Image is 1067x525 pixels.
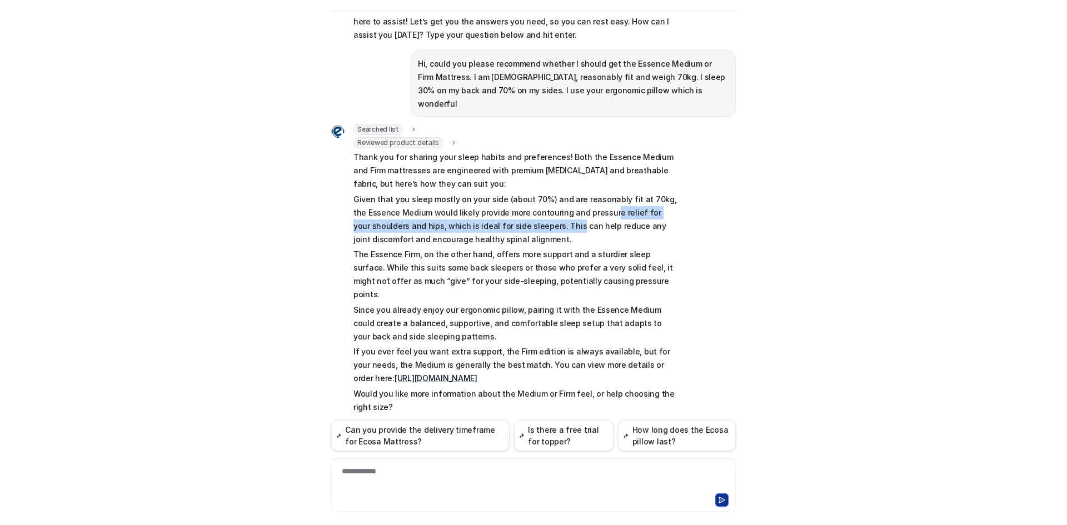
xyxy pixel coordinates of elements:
[353,193,679,246] p: Given that you sleep mostly on your side (about 70%) and are reasonably fit at 70kg, the Essence ...
[353,124,403,135] span: Searched list
[353,151,679,191] p: Thank you for sharing your sleep habits and preferences! Both the Essence Medium and Firm mattres...
[418,57,729,111] p: Hi, could you please recommend whether I should get the Essence Medium or Firm Mattress. I am [DE...
[353,248,679,301] p: The Essence Firm, on the other hand, offers more support and a sturdier sleep surface. While this...
[353,303,679,343] p: Since you already enjoy our ergonomic pillow, pairing it with the Essence Medium could create a b...
[514,420,614,451] button: Is there a free trial for topper?
[618,420,736,451] button: How long does the Ecosa pillow last?
[353,387,679,414] p: Would you like more information about the Medium or Firm feel, or help choosing the right size?
[353,345,679,385] p: If you ever feel you want extra support, the Firm edition is always available, but for your needs...
[331,125,345,138] img: Widget
[395,373,477,383] a: [URL][DOMAIN_NAME]
[331,420,510,451] button: Can you provide the delivery timeframe for Ecosa Mattress?
[353,137,443,148] span: Reviewed product details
